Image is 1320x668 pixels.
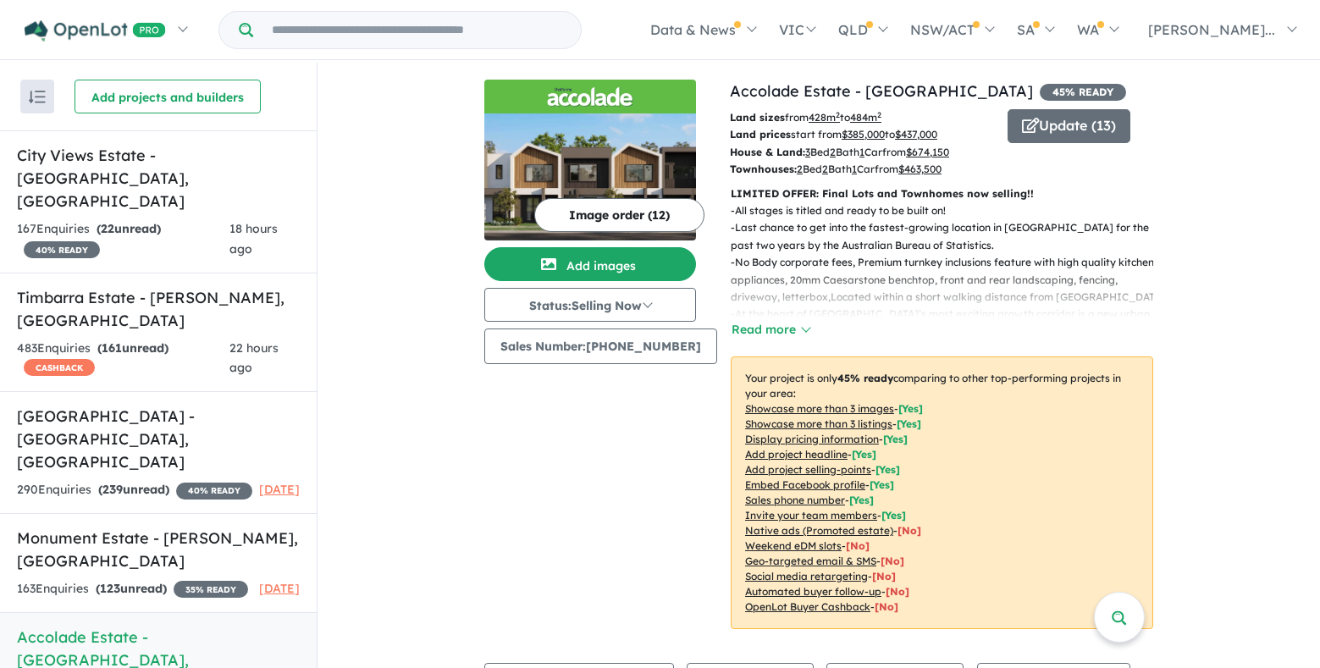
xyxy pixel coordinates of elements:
[1148,21,1275,38] span: [PERSON_NAME]...
[17,480,252,500] div: 290 Enquir ies
[484,247,696,281] button: Add images
[176,483,252,500] span: 40 % READY
[745,555,876,567] u: Geo-targeted email & SMS
[17,527,300,572] h5: Monument Estate - [PERSON_NAME] , [GEOGRAPHIC_DATA]
[229,221,278,257] span: 18 hours ago
[259,581,300,596] span: [DATE]
[730,126,995,143] p: start from
[877,110,881,119] sup: 2
[846,539,870,552] span: [No]
[731,320,810,340] button: Read more
[809,111,840,124] u: 428 m
[836,110,840,119] sup: 2
[730,128,791,141] b: Land prices
[731,254,1167,306] p: - No Body corporate fees, Premium turnkey inclusions feature with high quality kitchen appliances...
[484,288,696,322] button: Status:Selling Now
[730,81,1033,101] a: Accolade Estate - [GEOGRAPHIC_DATA]
[75,80,261,113] button: Add projects and builders
[840,111,881,124] span: to
[102,482,123,497] span: 239
[745,509,877,522] u: Invite your team members
[17,579,248,599] div: 163 Enquir ies
[837,372,893,384] b: 45 % ready
[745,402,894,415] u: Showcase more than 3 images
[898,402,923,415] span: [ Yes ]
[17,144,300,213] h5: City Views Estate - [GEOGRAPHIC_DATA] , [GEOGRAPHIC_DATA]
[98,482,169,497] strong: ( unread)
[830,146,836,158] u: 2
[491,86,689,107] img: Accolade Estate - Rockbank Logo
[259,482,300,497] span: [DATE]
[102,340,122,356] span: 161
[730,111,785,124] b: Land sizes
[96,581,167,596] strong: ( unread)
[484,80,696,240] a: Accolade Estate - Rockbank LogoAccolade Estate - Rockbank
[745,433,879,445] u: Display pricing information
[870,478,894,491] span: [ Yes ]
[1008,109,1130,143] button: Update (13)
[852,448,876,461] span: [ Yes ]
[745,417,892,430] u: Showcase more than 3 listings
[745,585,881,598] u: Automated buyer follow-up
[1040,84,1126,101] span: 45 % READY
[897,417,921,430] span: [ Yes ]
[17,286,300,332] h5: Timbarra Estate - [PERSON_NAME] , [GEOGRAPHIC_DATA]
[745,539,842,552] u: Weekend eDM slots
[484,328,717,364] button: Sales Number:[PHONE_NUMBER]
[731,356,1153,629] p: Your project is only comparing to other top-performing projects in your area: - - - - - - - - - -...
[842,128,885,141] u: $ 385,000
[822,163,828,175] u: 2
[745,494,845,506] u: Sales phone number
[881,509,906,522] span: [ Yes ]
[97,340,168,356] strong: ( unread)
[745,600,870,613] u: OpenLot Buyer Cashback
[730,109,995,126] p: from
[730,144,995,161] p: Bed Bath Car from
[229,340,279,376] span: 22 hours ago
[745,478,865,491] u: Embed Facebook profile
[872,570,896,582] span: [No]
[906,146,949,158] u: $ 674,150
[852,163,857,175] u: 1
[849,494,874,506] span: [ Yes ]
[875,463,900,476] span: [ Yes ]
[745,448,848,461] u: Add project headline
[886,585,909,598] span: [No]
[24,241,100,258] span: 40 % READY
[745,524,893,537] u: Native ads (Promoted estate)
[29,91,46,103] img: sort.svg
[730,161,995,178] p: Bed Bath Car from
[17,339,229,379] div: 483 Enquir ies
[745,570,868,582] u: Social media retargeting
[17,405,300,473] h5: [GEOGRAPHIC_DATA] - [GEOGRAPHIC_DATA] , [GEOGRAPHIC_DATA]
[484,113,696,240] img: Accolade Estate - Rockbank
[859,146,864,158] u: 1
[883,433,908,445] span: [ Yes ]
[731,185,1153,202] p: LIMITED OFFER: Final Lots and Townhomes now selling!!
[731,306,1167,340] p: - At the heart of [GEOGRAPHIC_DATA]’s most exciting growth corridor is a new urban neighbourhood ...
[797,163,803,175] u: 2
[731,202,1167,219] p: - All stages is titled and ready to be built on!
[730,163,797,175] b: Townhouses:
[850,111,881,124] u: 484 m
[534,198,704,232] button: Image order (12)
[898,163,942,175] u: $ 463,500
[745,463,871,476] u: Add project selling-points
[805,146,810,158] u: 3
[875,600,898,613] span: [No]
[100,581,120,596] span: 123
[174,581,248,598] span: 35 % READY
[101,221,114,236] span: 22
[257,12,577,48] input: Try estate name, suburb, builder or developer
[25,20,166,41] img: Openlot PRO Logo White
[731,219,1167,254] p: - Last chance to get into the fastest-growing location in [GEOGRAPHIC_DATA] for the past two year...
[24,359,95,376] span: CASHBACK
[730,146,805,158] b: House & Land:
[895,128,937,141] u: $ 437,000
[881,555,904,567] span: [No]
[97,221,161,236] strong: ( unread)
[17,219,229,260] div: 167 Enquir ies
[897,524,921,537] span: [No]
[885,128,937,141] span: to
